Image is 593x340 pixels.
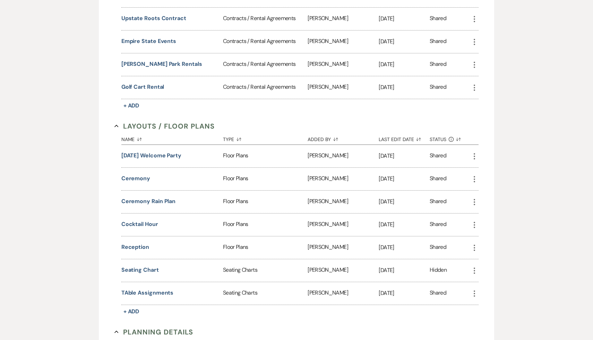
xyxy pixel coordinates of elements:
div: Shared [430,289,446,298]
button: Type [223,131,308,145]
div: [PERSON_NAME] [308,76,379,99]
p: [DATE] [379,83,430,92]
button: Seating Chart [121,266,159,274]
span: Status [430,137,446,142]
div: Floor Plans [223,168,308,190]
div: Contracts / Rental Agreements [223,76,308,99]
div: Contracts / Rental Agreements [223,8,308,30]
button: Last Edit Date [379,131,430,145]
button: Status [430,131,470,145]
div: Hidden [430,266,447,275]
div: [PERSON_NAME] [308,8,379,30]
button: + Add [121,101,141,111]
button: Empire State Events [121,37,176,45]
button: cocktail hour [121,220,158,228]
div: Contracts / Rental Agreements [223,30,308,53]
div: Seating Charts [223,282,308,305]
div: [PERSON_NAME] [308,259,379,282]
button: Ceremony [121,174,150,183]
span: + Add [123,102,139,109]
div: Floor Plans [223,191,308,213]
div: Shared [430,174,446,184]
div: [PERSON_NAME] [308,191,379,213]
p: [DATE] [379,220,430,229]
button: Planning Details [114,327,193,337]
div: Shared [430,37,446,46]
button: TAble Assignments [121,289,174,297]
p: [DATE] [379,60,430,69]
div: Shared [430,151,446,161]
button: [DATE] Welcome Party [121,151,181,160]
button: + Add [121,307,141,316]
div: Shared [430,14,446,24]
div: Shared [430,83,446,92]
div: [PERSON_NAME] [308,168,379,190]
button: Added By [308,131,379,145]
div: [PERSON_NAME] [308,213,379,236]
div: [PERSON_NAME] [308,236,379,259]
p: [DATE] [379,266,430,275]
div: [PERSON_NAME] [308,282,379,305]
button: Name [121,131,223,145]
p: [DATE] [379,174,430,183]
div: Floor Plans [223,236,308,259]
button: ceremony rain plan [121,197,176,206]
div: Shared [430,197,446,207]
div: Shared [430,60,446,69]
p: [DATE] [379,197,430,206]
button: [PERSON_NAME] Park Rentals [121,60,202,68]
p: [DATE] [379,37,430,46]
p: [DATE] [379,14,430,23]
div: Shared [430,243,446,252]
div: Shared [430,220,446,229]
span: + Add [123,308,139,315]
div: [PERSON_NAME] [308,30,379,53]
div: Contracts / Rental Agreements [223,53,308,76]
p: [DATE] [379,289,430,298]
div: [PERSON_NAME] [308,145,379,167]
button: Golf Cart Rental [121,83,164,91]
div: Floor Plans [223,145,308,167]
div: [PERSON_NAME] [308,53,379,76]
div: Floor Plans [223,213,308,236]
p: [DATE] [379,151,430,160]
button: Layouts / Floor Plans [114,121,215,131]
button: reception [121,243,149,251]
button: Upstate Roots Contract [121,14,186,23]
p: [DATE] [379,243,430,252]
div: Seating Charts [223,259,308,282]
